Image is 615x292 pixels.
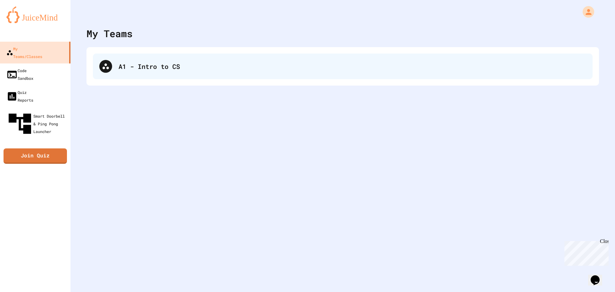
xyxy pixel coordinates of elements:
[93,54,593,79] div: A1 - Intro to CS
[6,6,64,23] img: logo-orange.svg
[3,3,44,41] div: Chat with us now!Close
[86,26,133,41] div: My Teams
[576,4,596,19] div: My Account
[6,88,33,104] div: Quiz Reports
[6,110,68,137] div: Smart Doorbell & Ping Pong Launcher
[6,45,42,60] div: My Teams/Classes
[562,238,609,266] iframe: chat widget
[4,148,67,164] a: Join Quiz
[119,62,586,71] div: A1 - Intro to CS
[588,266,609,286] iframe: chat widget
[6,67,33,82] div: Code Sandbox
